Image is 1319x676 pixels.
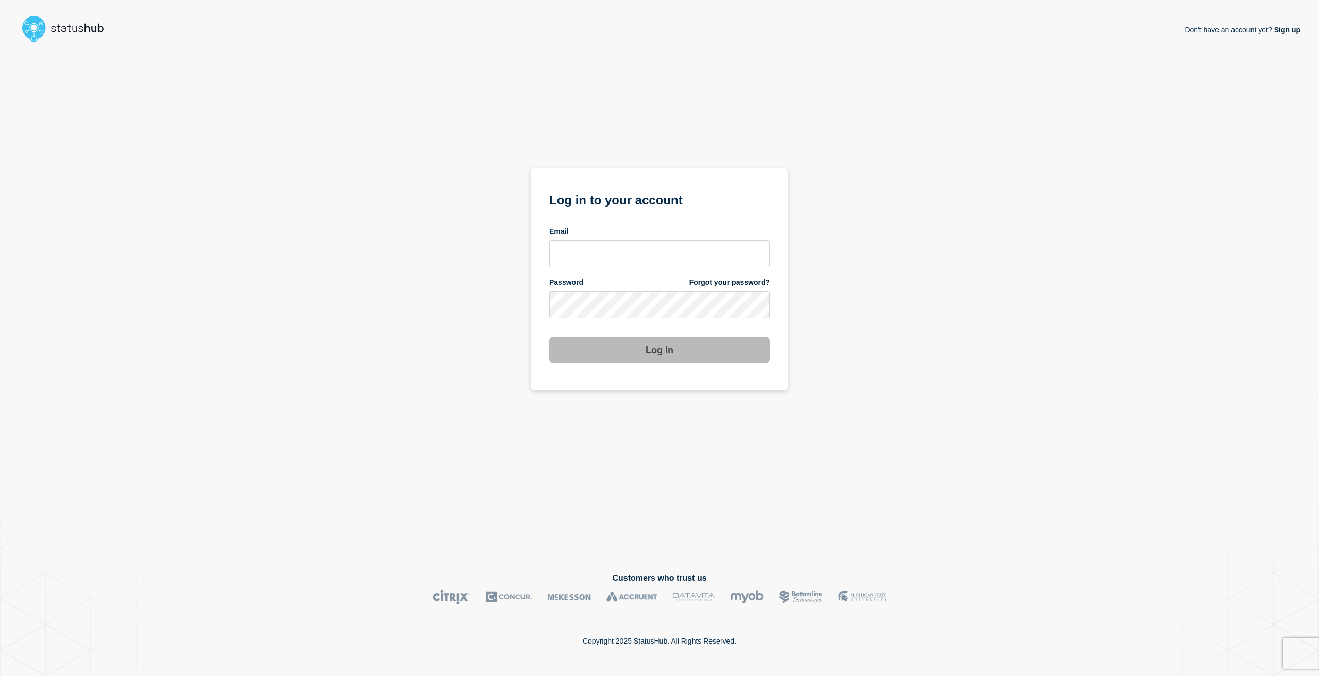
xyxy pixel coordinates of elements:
[549,189,770,209] h1: Log in to your account
[838,590,886,604] img: MSU logo
[1185,18,1300,42] p: Don't have an account yet?
[606,590,657,604] img: Accruent logo
[673,590,715,604] img: DataVita logo
[549,227,568,236] span: Email
[549,240,770,267] input: email input
[549,278,583,287] span: Password
[1272,26,1300,34] a: Sign up
[583,637,736,645] p: Copyright 2025 StatusHub. All Rights Reserved.
[689,278,770,287] a: Forgot your password?
[549,337,770,363] button: Log in
[549,291,770,318] input: password input
[19,12,116,45] img: StatusHub logo
[433,590,470,604] img: Citrix logo
[779,590,823,604] img: Bottomline logo
[486,590,532,604] img: Concur logo
[19,574,1300,583] h2: Customers who trust us
[548,590,591,604] img: McKesson logo
[730,590,764,604] img: myob logo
